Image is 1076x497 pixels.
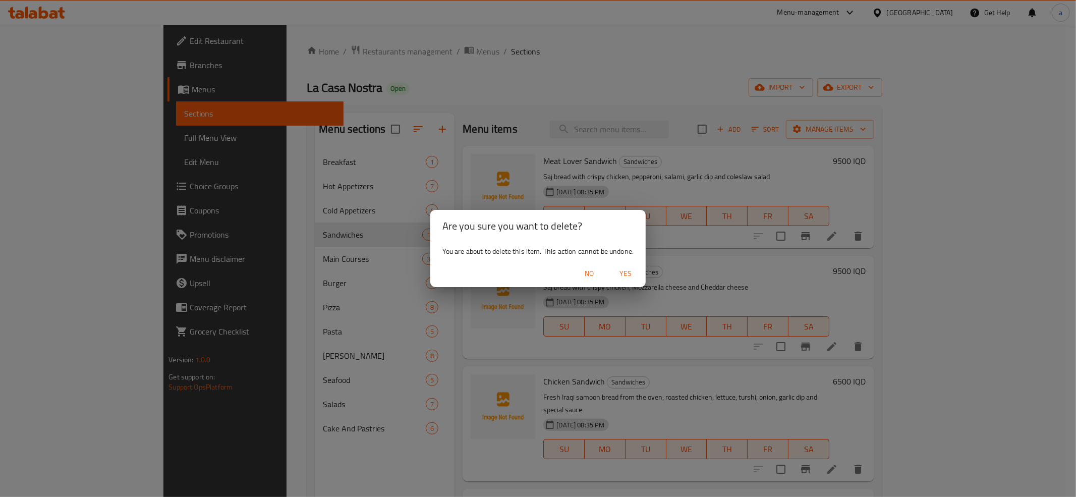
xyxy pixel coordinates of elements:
h2: Are you sure you want to delete? [442,218,634,234]
button: Yes [609,264,642,283]
button: No [573,264,605,283]
div: You are about to delete this item. This action cannot be undone. [430,242,646,260]
span: Yes [613,267,638,280]
span: No [577,267,601,280]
